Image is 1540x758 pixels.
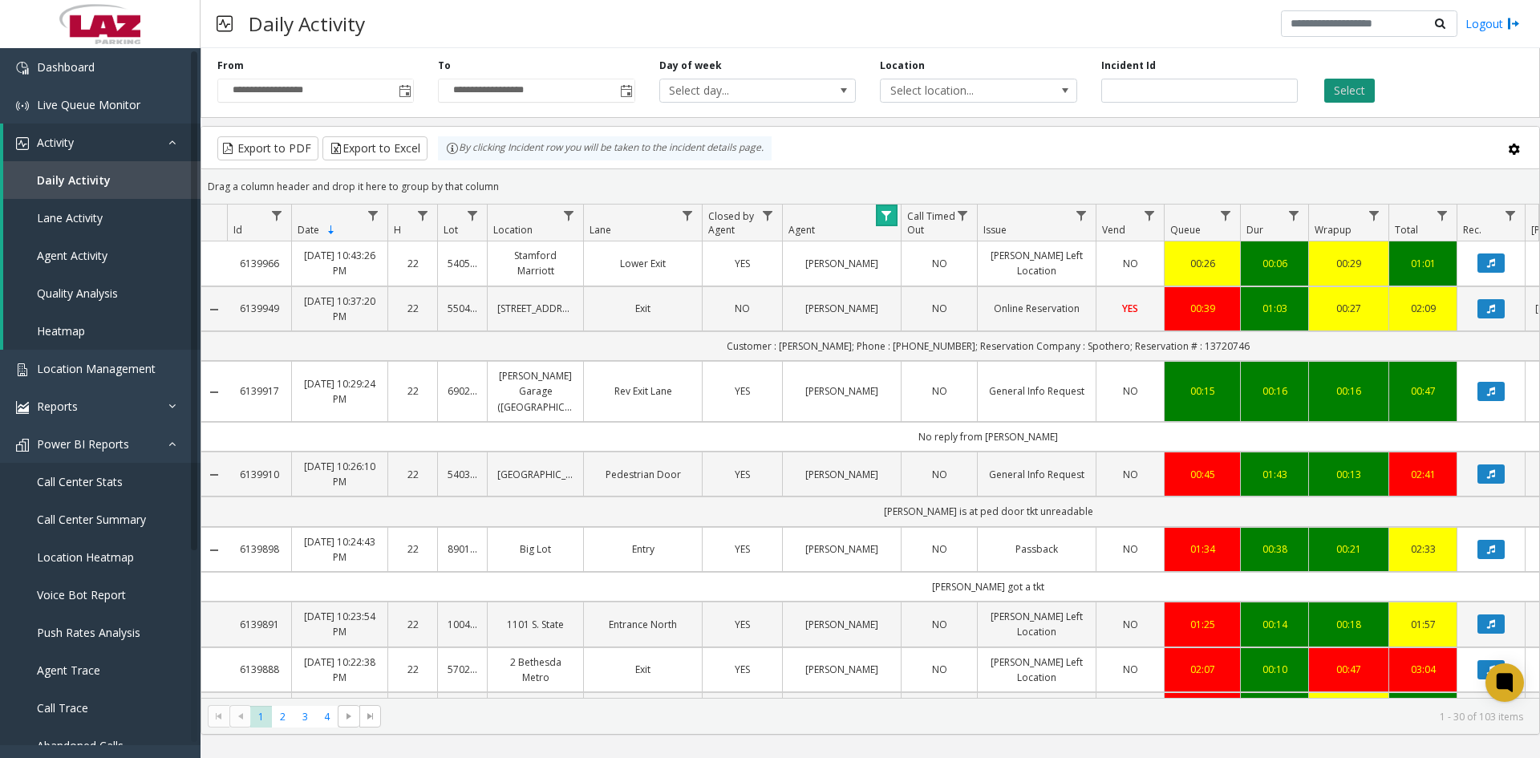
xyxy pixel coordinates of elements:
a: Location Filter Menu [558,205,580,226]
a: 00:21 [1319,541,1379,557]
a: 01:01 [1399,256,1447,271]
a: 00:10 [1250,662,1299,677]
div: 01:57 [1399,617,1447,632]
a: 03:04 [1399,662,1447,677]
a: 00:27 [1319,301,1379,316]
span: Lane Activity [37,210,103,225]
span: Activity [37,135,74,150]
a: Lane Activity [3,199,201,237]
span: Closed by Agent [708,209,754,237]
span: Location Management [37,361,156,376]
span: Call Center Stats [37,474,123,489]
a: Issue Filter Menu [1071,205,1092,226]
a: [PERSON_NAME] Garage ([GEOGRAPHIC_DATA]) [497,368,573,415]
a: 22 [398,301,428,316]
div: 00:47 [1399,383,1447,399]
span: Call Timed Out [907,209,955,237]
a: Entry [594,541,692,557]
a: 00:14 [1250,617,1299,632]
img: pageIcon [217,4,233,43]
span: YES [1122,302,1138,315]
a: [PERSON_NAME] [792,301,891,316]
span: Total [1395,223,1418,237]
div: Data table [201,205,1539,698]
img: 'icon' [16,99,29,112]
span: Live Queue Monitor [37,97,140,112]
a: 01:43 [1250,467,1299,482]
a: 6139949 [237,301,282,316]
a: Passback [987,541,1086,557]
a: NO [911,383,967,399]
label: From [217,59,244,73]
a: Id Filter Menu [266,205,288,226]
a: H Filter Menu [412,205,434,226]
a: General Info Request [987,383,1086,399]
span: Go to the next page [338,705,359,728]
div: By clicking Incident row you will be taken to the incident details page. [438,136,772,160]
a: 01:34 [1174,541,1230,557]
a: Quality Analysis [3,274,201,312]
label: Incident Id [1101,59,1156,73]
a: 00:45 [1174,467,1230,482]
span: Page 2 [272,706,294,728]
a: Entrance North [594,617,692,632]
a: [PERSON_NAME] [792,541,891,557]
span: Location [493,223,533,237]
span: Sortable [325,224,338,237]
a: NO [911,256,967,271]
a: Collapse Details [201,544,227,557]
a: 00:16 [1319,383,1379,399]
img: 'icon' [16,401,29,414]
a: 890198 [448,541,477,557]
span: Quality Analysis [37,286,118,301]
a: YES [712,617,772,632]
div: 00:39 [1174,301,1230,316]
a: 6139917 [237,383,282,399]
a: Dur Filter Menu [1283,205,1305,226]
span: Issue [983,223,1007,237]
a: [PERSON_NAME] Left Location [987,609,1086,639]
span: Call Center Summary [37,512,146,527]
a: [DATE] 10:37:20 PM [302,294,378,324]
a: NO [1106,662,1154,677]
a: 00:38 [1250,541,1299,557]
a: 6139966 [237,256,282,271]
kendo-pager-info: 1 - 30 of 103 items [391,710,1523,724]
a: Agent Activity [3,237,201,274]
span: Id [233,223,242,237]
span: YES [735,384,750,398]
span: Rec. [1463,223,1481,237]
div: 00:26 [1174,256,1230,271]
a: YES [712,256,772,271]
span: NO [1123,542,1138,556]
a: 00:18 [1319,617,1379,632]
span: Power BI Reports [37,436,129,452]
a: 00:29 [1319,256,1379,271]
img: 'icon' [16,439,29,452]
a: 6139891 [237,617,282,632]
a: NO [1106,541,1154,557]
a: [PERSON_NAME] [792,467,891,482]
span: Daily Activity [37,172,111,188]
a: 2 Bethesda Metro [497,655,573,685]
a: YES [712,662,772,677]
a: 22 [398,467,428,482]
a: 22 [398,256,428,271]
a: NO [911,467,967,482]
span: Push Rates Analysis [37,625,140,640]
span: Abandoned Calls [37,738,124,753]
a: Date Filter Menu [363,205,384,226]
a: 540503 [448,256,477,271]
span: Heatmap [37,323,85,338]
span: Go to the next page [342,710,355,723]
a: NO [911,662,967,677]
a: Wrapup Filter Menu [1364,205,1385,226]
a: 22 [398,662,428,677]
a: Closed by Agent Filter Menu [757,205,779,226]
div: 00:06 [1250,256,1299,271]
span: NO [1123,468,1138,481]
a: [DATE] 10:23:54 PM [302,609,378,639]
